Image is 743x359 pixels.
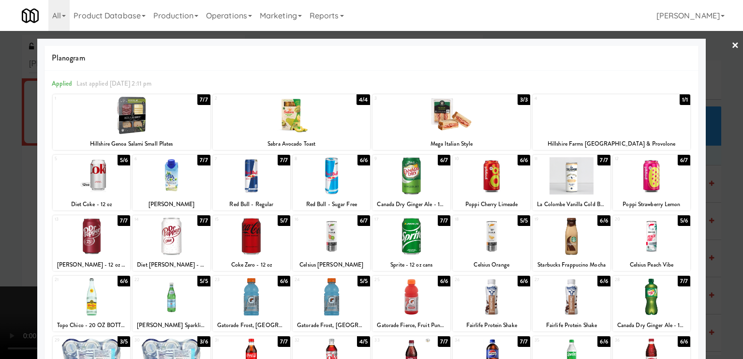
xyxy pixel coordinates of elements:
[134,259,208,271] div: Diet [PERSON_NAME] - 12 oz Cans
[372,259,450,271] div: Sprite - 12 oz cans
[134,319,208,331] div: [PERSON_NAME] Sparkling
[533,198,610,210] div: La Colombe Vanilla Cold Brew Coffee
[678,276,690,286] div: 7/7
[613,276,690,331] div: 287/7Canada Dry Ginger Ale - 16.9 oz Bottle
[438,215,450,226] div: 7/7
[613,319,690,331] div: Canada Dry Ginger Ale - 16.9 oz Bottle
[54,138,209,150] div: Hillshire Genoa Salami Small Plates
[533,138,690,150] div: Hillshire Farms [GEOGRAPHIC_DATA] & Provolone
[533,276,610,331] div: 276/6Fairlife Protein Shake
[455,336,491,344] div: 34
[197,155,210,165] div: 7/7
[372,215,450,271] div: 177/7Sprite - 12 oz cans
[357,215,370,226] div: 6/7
[613,155,690,210] div: 126/7Poppi Strawberry Lemon
[614,198,689,210] div: Poppi Strawberry Lemon
[134,215,171,224] div: 14
[614,319,689,331] div: Canada Dry Ginger Ale - 16.9 oz Bottle
[295,336,331,344] div: 32
[372,319,450,331] div: Gatorade Fierce, Fruit Punch - 20 oz
[295,276,331,284] div: 24
[55,215,91,224] div: 13
[731,31,739,61] a: ×
[134,276,171,284] div: 22
[678,336,690,347] div: 6/6
[535,276,571,284] div: 27
[357,276,370,286] div: 5/5
[53,215,130,271] div: 137/7[PERSON_NAME] - 12 oz cans
[533,259,610,271] div: Starbucks Frappucino Mocha
[534,259,609,271] div: Starbucks Frappucino Mocha
[518,215,530,226] div: 5/5
[453,276,530,331] div: 266/6Fairlife Protein Shake
[293,155,370,210] div: 86/6Red Bull - Sugar Free
[278,215,290,226] div: 5/7
[453,198,530,210] div: Poppi Cherry Limeade
[215,336,252,344] div: 31
[518,155,530,165] div: 6/6
[374,155,411,163] div: 9
[54,198,129,210] div: Diet Coke - 12 oz
[374,198,448,210] div: Canada Dry Ginger Ale - 12 oz
[294,319,369,331] div: Gatorade Frost, [GEOGRAPHIC_DATA]
[535,215,571,224] div: 19
[518,276,530,286] div: 6/6
[615,276,652,284] div: 28
[53,155,130,210] div: 55/6Diet Coke - 12 oz
[293,276,370,331] div: 245/5Gatorade Frost, [GEOGRAPHIC_DATA]
[534,198,609,210] div: La Colombe Vanilla Cold Brew Coffee
[535,336,571,344] div: 35
[197,94,210,105] div: 7/7
[213,319,290,331] div: Gatorade Frost, [GEOGRAPHIC_DATA]
[534,319,609,331] div: Fairlife Protein Shake
[215,215,252,224] div: 15
[533,94,690,150] div: 41/1Hillshire Farms [GEOGRAPHIC_DATA] & Provolone
[613,215,690,271] div: 205/6Celsius Peach Vibe
[357,155,370,165] div: 6/6
[597,336,610,347] div: 6/6
[52,79,73,88] span: Applied
[293,259,370,271] div: Celsius [PERSON_NAME]
[372,138,530,150] div: Mega Italian Style
[597,155,610,165] div: 7/7
[454,198,529,210] div: Poppi Cherry Limeade
[613,259,690,271] div: Celsius Peach Vibe
[453,259,530,271] div: Celsius Orange
[372,155,450,210] div: 96/7Canada Dry Ginger Ale - 12 oz
[533,319,610,331] div: Fairlife Protein Shake
[438,155,450,165] div: 6/7
[53,319,130,331] div: Topo Chico - 20 OZ BOTTLE
[518,336,530,347] div: 7/7
[372,94,530,150] div: 33/3Mega Italian Style
[534,138,689,150] div: Hillshire Farms [GEOGRAPHIC_DATA] & Provolone
[535,94,611,103] div: 4
[278,276,290,286] div: 6/6
[53,138,210,150] div: Hillshire Genoa Salami Small Plates
[374,276,411,284] div: 25
[214,138,369,150] div: Sabra Avocado Toast
[455,155,491,163] div: 10
[118,336,130,347] div: 3/5
[438,336,450,347] div: 7/7
[455,276,491,284] div: 26
[213,276,290,331] div: 236/6Gatorade Frost, [GEOGRAPHIC_DATA]
[374,94,451,103] div: 3
[438,276,450,286] div: 6/6
[294,259,369,271] div: Celsius [PERSON_NAME]
[197,336,210,347] div: 3/6
[374,336,411,344] div: 33
[533,215,610,271] div: 196/6Starbucks Frappucino Mocha
[614,259,689,271] div: Celsius Peach Vibe
[215,94,292,103] div: 2
[293,215,370,271] div: 166/7Celsius [PERSON_NAME]
[453,155,530,210] div: 106/6Poppi Cherry Limeade
[52,51,691,65] span: Planogram
[133,198,210,210] div: [PERSON_NAME]
[293,319,370,331] div: Gatorade Frost, [GEOGRAPHIC_DATA]
[214,259,289,271] div: Coke Zero - 12 oz
[453,319,530,331] div: Fairlife Protein Shake
[454,319,529,331] div: Fairlife Protein Shake
[454,259,529,271] div: Celsius Orange
[213,94,371,150] div: 24/4Sabra Avocado Toast
[134,155,171,163] div: 6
